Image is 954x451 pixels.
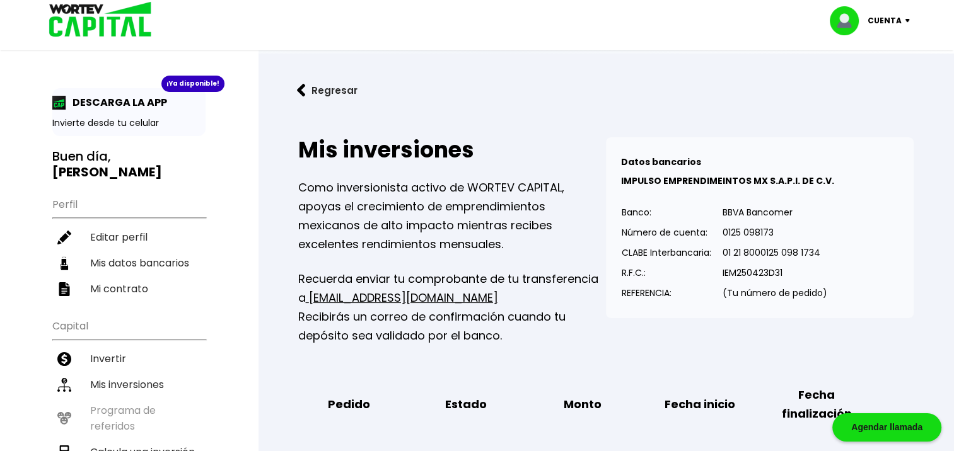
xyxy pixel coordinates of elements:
[52,149,206,180] h3: Buen día,
[52,250,206,276] a: Mis datos bancarios
[622,283,711,302] p: REFERENCIA:
[622,263,711,282] p: R.F.C.:
[723,223,827,242] p: 0125 098173
[328,395,370,414] b: Pedido
[830,6,868,35] img: profile-image
[298,178,606,254] p: Como inversionista activo de WORTEV CAPITAL, apoyas el crecimiento de emprendimientos mexicanos d...
[52,346,206,372] a: Invertir
[52,190,206,302] ul: Perfil
[52,276,206,302] a: Mi contrato
[622,223,711,242] p: Número de cuenta:
[298,137,606,163] h2: Mis inversiones
[278,74,376,107] button: Regresar
[278,74,934,107] a: flecha izquierdaRegresar
[306,290,498,305] a: [EMAIL_ADDRESS][DOMAIN_NAME]
[621,174,834,187] b: IMPULSO EMPRENDIMEINTOS MX S.A.P.I. DE C.V.
[868,11,902,30] p: Cuenta
[57,231,71,244] img: editar-icon.952d3147.svg
[622,203,711,222] p: Banco:
[832,413,941,442] div: Agendar llamada
[57,378,71,392] img: inversiones-icon.6695dc30.svg
[52,372,206,397] a: Mis inversiones
[66,94,167,110] p: DESCARGA LA APP
[621,156,701,168] b: Datos bancarios
[665,395,735,414] b: Fecha inicio
[723,263,827,282] p: IEM250423D31
[52,163,162,181] b: [PERSON_NAME]
[57,256,71,270] img: datos-icon.10cf9172.svg
[52,96,66,110] img: app-icon
[723,243,827,262] p: 01 21 8000125 098 1734
[445,395,487,414] b: Estado
[902,19,919,23] img: icon-down
[723,283,827,302] p: (Tu número de pedido)
[622,243,711,262] p: CLABE Interbancaria:
[297,84,306,97] img: flecha izquierda
[298,270,606,345] p: Recuerda enviar tu comprobante de tu transferencia a Recibirás un correo de confirmación cuando t...
[723,203,827,222] p: BBVA Bancomer
[57,352,71,366] img: invertir-icon.b3b967d7.svg
[767,385,866,423] b: Fecha finalización
[564,395,602,414] b: Monto
[52,224,206,250] a: Editar perfil
[57,282,71,296] img: contrato-icon.f2db500c.svg
[161,76,224,92] div: ¡Ya disponible!
[52,117,206,130] p: Invierte desde tu celular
